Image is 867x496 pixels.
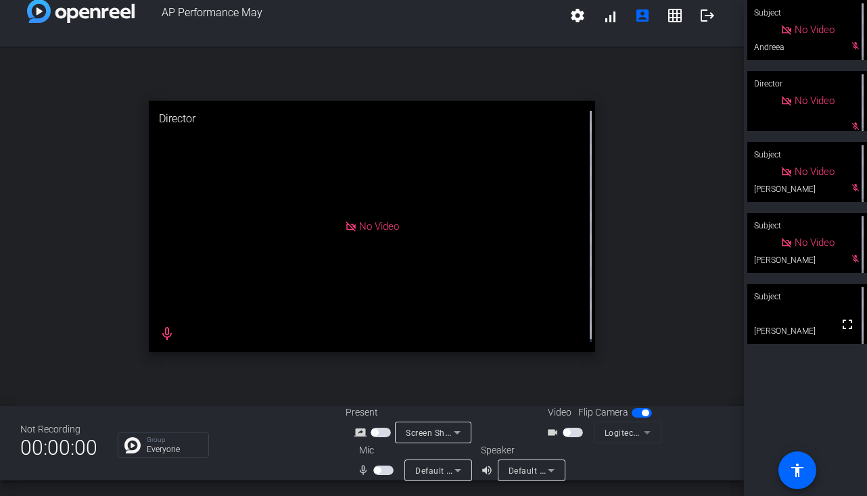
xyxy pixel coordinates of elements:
[147,445,202,453] p: Everyone
[415,465,656,476] span: Default - Microphone (Logitech Webcam C925e) (046d:085b)
[795,24,835,36] span: No Video
[667,7,683,24] mat-icon: grid_on
[149,101,595,137] div: Director
[789,462,805,478] mat-icon: accessibility
[839,316,856,332] mat-icon: fullscreen
[747,213,867,239] div: Subject
[548,405,571,420] span: Video
[147,437,202,443] p: Group
[795,95,835,107] span: No Video
[354,424,371,441] mat-icon: screen_share_outline
[747,71,867,97] div: Director
[747,284,867,309] div: Subject
[346,405,481,420] div: Present
[747,142,867,168] div: Subject
[20,431,97,464] span: 00:00:00
[406,427,465,438] span: Screen Sharing
[569,7,586,24] mat-icon: settings
[357,462,373,478] mat-icon: mic_none
[124,437,141,453] img: Chat Icon
[795,237,835,249] span: No Video
[795,166,835,178] span: No Video
[20,422,97,437] div: Not Recording
[509,465,655,476] span: Default - Speakers (Realtek(R) Audio)
[699,7,716,24] mat-icon: logout
[481,443,562,457] div: Speaker
[346,443,481,457] div: Mic
[481,462,497,478] mat-icon: volume_up
[578,405,628,420] span: Flip Camera
[359,220,399,232] span: No Video
[546,424,563,441] mat-icon: videocam_outline
[634,7,651,24] mat-icon: account_box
